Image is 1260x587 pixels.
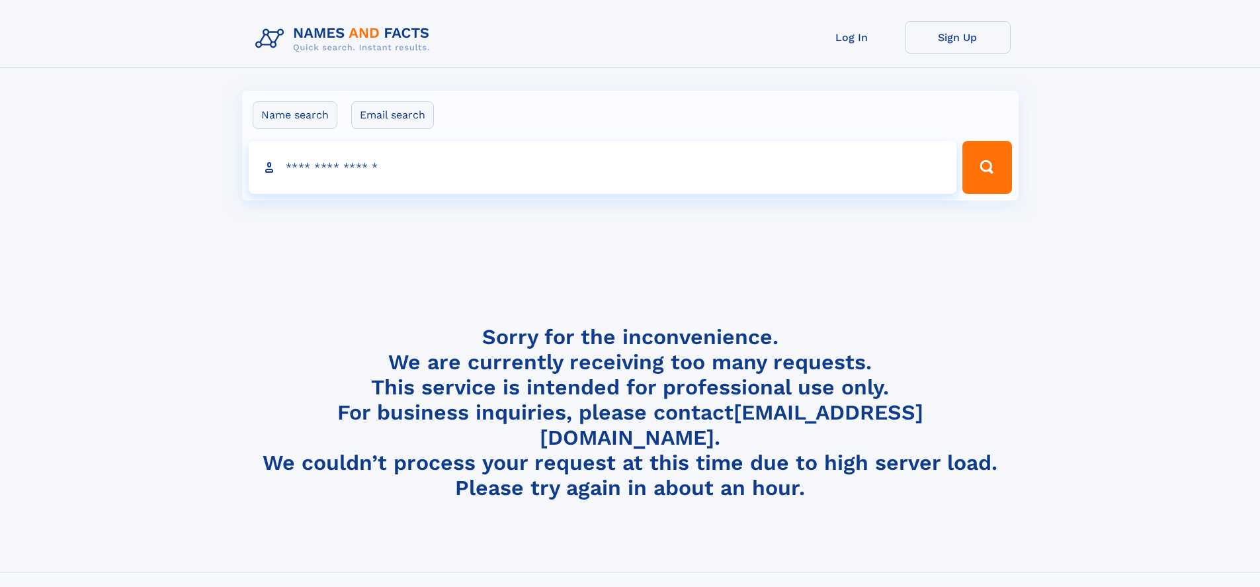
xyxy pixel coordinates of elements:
[250,21,441,57] img: Logo Names and Facts
[962,141,1011,194] button: Search Button
[249,141,957,194] input: search input
[799,21,905,54] a: Log In
[905,21,1011,54] a: Sign Up
[351,101,434,129] label: Email search
[253,101,337,129] label: Name search
[540,400,923,450] a: [EMAIL_ADDRESS][DOMAIN_NAME]
[250,324,1011,501] h4: Sorry for the inconvenience. We are currently receiving too many requests. This service is intend...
